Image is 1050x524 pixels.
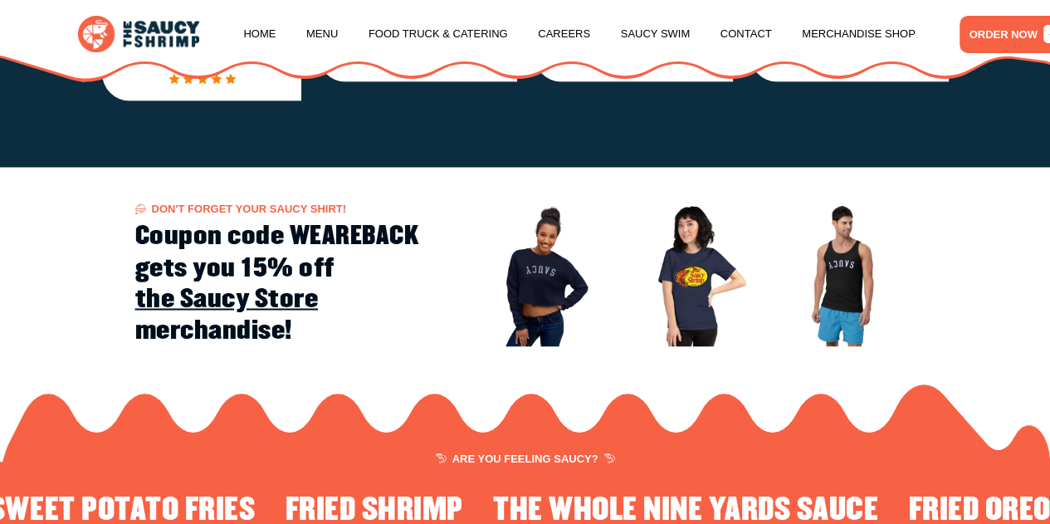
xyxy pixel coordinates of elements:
img: Image 3 [773,203,915,345]
a: Merchandise Shop [802,2,916,66]
a: Menu [306,2,338,66]
img: logo [78,16,199,52]
span: ARE YOU FEELING SAUCY? [435,453,614,463]
a: Home [243,2,276,66]
img: Image 1 [468,203,610,345]
a: Careers [538,2,590,66]
a: Contact [720,2,772,66]
a: the Saucy Store [135,283,319,314]
a: Saucy Swim [621,2,691,66]
h2: Coupon code WEAREBACK gets you 15% off merchandise! [135,221,449,345]
a: Food Truck & Catering [369,2,508,66]
img: Image 2 [621,203,763,345]
span: Don't forget your Saucy Shirt! [135,203,346,214]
